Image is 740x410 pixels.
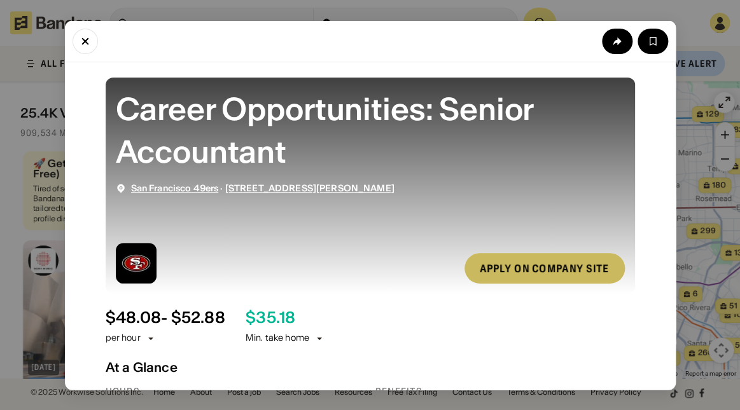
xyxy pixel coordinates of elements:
img: San Francisco 49ers logo [116,242,157,283]
div: Hours [106,385,365,398]
div: At a Glance [106,359,635,374]
div: $ 48.08 - $52.88 [106,308,225,327]
div: $ 35.18 [246,308,295,327]
div: · [131,182,394,193]
div: Min. take home [246,332,325,345]
div: Benefits [375,385,635,398]
a: San Francisco 49ers [131,182,219,193]
a: Apply on company site [464,252,625,283]
a: [STREET_ADDRESS][PERSON_NAME] [225,182,394,193]
div: Apply on company site [480,263,610,273]
div: Career Opportunities: Senior Accountant [116,87,625,172]
div: per hour [106,332,141,345]
button: Close [73,28,98,53]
